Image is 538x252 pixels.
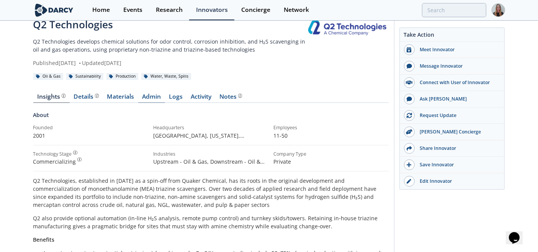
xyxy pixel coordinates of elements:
[78,59,82,67] span: •
[216,94,246,103] a: Notes
[92,7,110,13] div: Home
[274,151,389,158] div: Company Type
[33,111,389,124] div: About
[33,17,307,32] div: Q2 Technologies
[274,132,389,140] p: 11-50
[400,31,504,42] div: Take Action
[33,59,307,67] div: Published [DATE] Updated [DATE]
[154,151,268,158] div: Industries
[400,157,504,173] button: Save Innovator
[415,145,500,152] div: Share Innovator
[165,94,187,103] a: Logs
[33,158,148,166] div: Commercializing
[154,124,268,131] div: Headquarters
[33,3,75,17] img: logo-wide.svg
[154,132,268,140] p: [GEOGRAPHIC_DATA], [US_STATE] , [GEOGRAPHIC_DATA]
[33,236,55,243] strong: Benefits
[415,96,500,102] div: Ask [PERSON_NAME]
[241,7,270,13] div: Concierge
[187,94,216,103] a: Activity
[274,158,291,165] span: Private
[422,3,486,17] input: Advanced Search
[33,94,70,103] a: Insights
[415,128,500,135] div: [PERSON_NAME] Concierge
[123,7,142,13] div: Events
[156,7,183,13] div: Research
[415,46,500,53] div: Meet Innovator
[106,73,139,80] div: Production
[415,161,500,168] div: Save Innovator
[33,177,389,209] p: Q2 Technologies, established in [DATE] as a spin-off from Quaker Chemical, has its roots in the o...
[284,7,309,13] div: Network
[154,158,265,173] span: Upstream - Oil & Gas, Downstream - Oil & Gas, Paper & Forest Products
[415,63,500,70] div: Message Innovator
[70,94,103,103] a: Details
[33,132,148,140] p: 2001
[506,221,530,244] iframe: chat widget
[492,3,505,17] img: Profile
[415,79,500,86] div: Connect with User of Innovator
[196,7,228,13] div: Innovators
[37,94,65,100] div: Insights
[400,173,504,189] a: Edit Innovator
[33,214,389,230] p: Q2 also provide optional automation (in‑line H₂S analysis, remote pump control) and turnkey skids...
[103,94,138,103] a: Materials
[415,112,500,119] div: Request Update
[274,124,389,131] div: Employees
[77,158,82,162] img: information.svg
[33,73,64,80] div: Oil & Gas
[62,94,66,98] img: information.svg
[141,73,191,80] div: Water, Waste, Spills
[33,151,72,158] div: Technology Stage
[238,94,242,98] img: information.svg
[415,178,500,185] div: Edit Innovator
[33,37,307,54] p: Q2 Technologies develops chemical solutions for odor control, corrosion inhibition, and H₂S scave...
[74,94,99,100] div: Details
[33,124,148,131] div: Founded
[219,94,242,100] div: Notes
[138,94,165,103] a: Admin
[73,151,77,155] img: information.svg
[66,73,104,80] div: Sustainability
[95,94,99,98] img: information.svg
